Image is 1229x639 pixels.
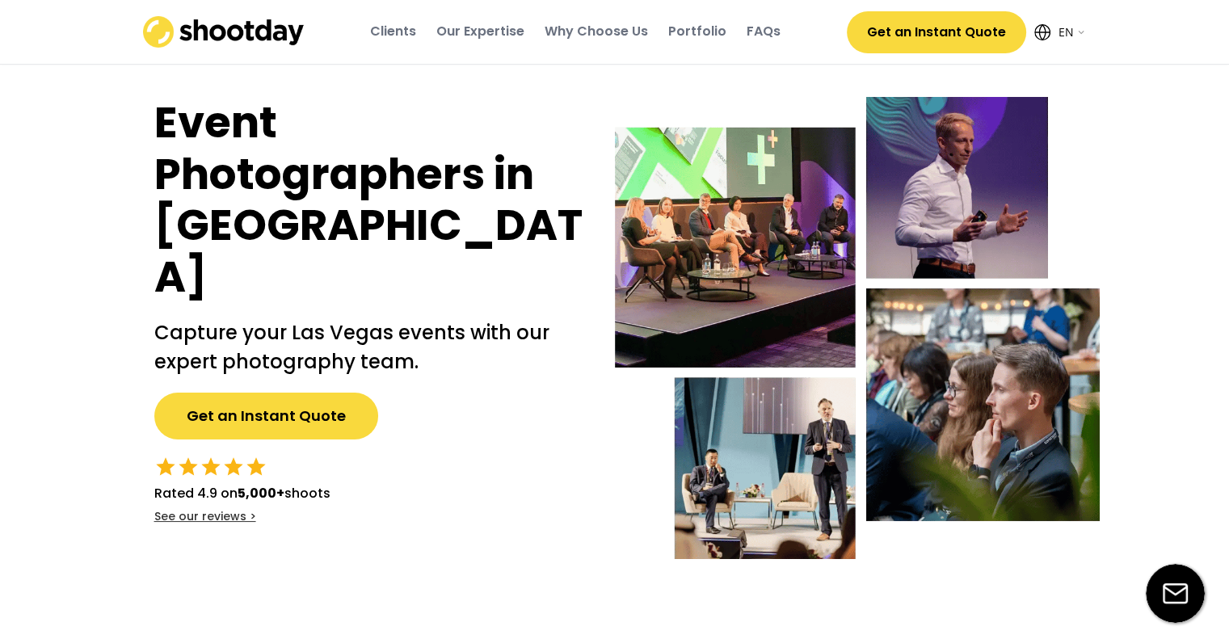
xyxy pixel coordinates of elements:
div: See our reviews > [154,509,256,525]
button: star [245,456,267,478]
h2: Capture your Las Vegas events with our expert photography team. [154,318,583,376]
div: Portfolio [668,23,726,40]
button: star [222,456,245,478]
img: Event-hero-intl%402x.webp [615,97,1100,559]
button: Get an Instant Quote [154,393,378,439]
div: Our Expertise [436,23,524,40]
div: FAQs [747,23,781,40]
button: Get an Instant Quote [847,11,1026,53]
button: star [154,456,177,478]
strong: 5,000+ [238,484,284,502]
div: Rated 4.9 on shoots [154,484,330,503]
button: star [177,456,200,478]
img: shootday_logo.png [143,16,305,48]
h1: Event Photographers in [GEOGRAPHIC_DATA] [154,97,583,302]
div: Why Choose Us [545,23,648,40]
button: star [200,456,222,478]
img: email-icon%20%281%29.svg [1146,564,1205,623]
img: Icon%20feather-globe%20%281%29.svg [1034,24,1050,40]
div: Clients [370,23,416,40]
